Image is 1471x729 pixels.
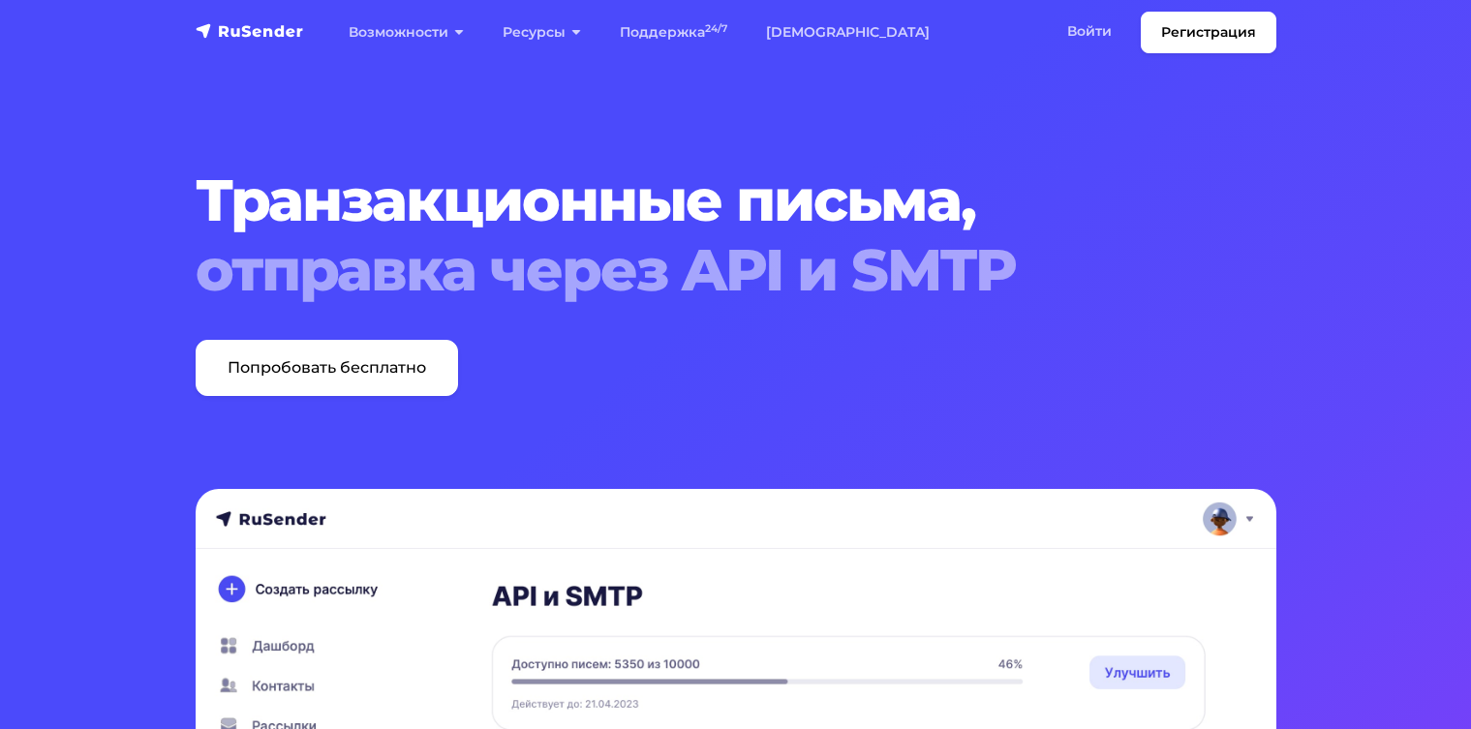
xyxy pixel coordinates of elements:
a: Ресурсы [483,13,600,52]
h1: Транзакционные письма, [196,166,1184,305]
img: RuSender [196,21,304,41]
a: Регистрация [1141,12,1276,53]
sup: 24/7 [705,22,727,35]
span: отправка через API и SMTP [196,235,1184,305]
a: [DEMOGRAPHIC_DATA] [747,13,949,52]
a: Попробовать бесплатно [196,340,458,396]
a: Поддержка24/7 [600,13,747,52]
a: Войти [1048,12,1131,51]
a: Возможности [329,13,483,52]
